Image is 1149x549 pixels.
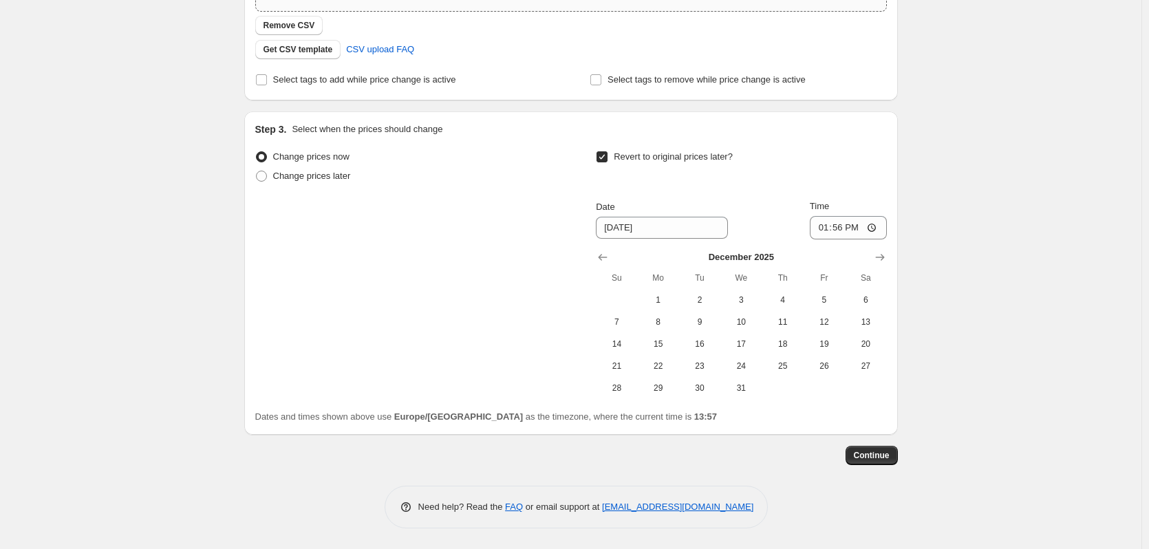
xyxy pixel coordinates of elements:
[720,355,762,377] button: Wednesday December 24 2025
[273,171,351,181] span: Change prices later
[720,311,762,333] button: Wednesday December 10 2025
[809,338,839,349] span: 19
[638,289,679,311] button: Monday December 1 2025
[346,43,414,56] span: CSV upload FAQ
[505,502,523,512] a: FAQ
[679,377,720,399] button: Tuesday December 30 2025
[638,311,679,333] button: Monday December 8 2025
[638,333,679,355] button: Monday December 15 2025
[643,316,674,327] span: 8
[685,272,715,283] span: Tu
[255,122,287,136] h2: Step 3.
[601,360,632,372] span: 21
[767,272,797,283] span: Th
[810,216,887,239] input: 12:00
[679,355,720,377] button: Tuesday December 23 2025
[679,267,720,289] th: Tuesday
[804,333,845,355] button: Friday December 19 2025
[720,267,762,289] th: Wednesday
[762,333,803,355] button: Thursday December 18 2025
[726,383,756,394] span: 31
[596,217,728,239] input: 10/1/2025
[809,272,839,283] span: Fr
[685,294,715,305] span: 2
[292,122,442,136] p: Select when the prices should change
[804,355,845,377] button: Friday December 26 2025
[846,446,898,465] button: Continue
[679,311,720,333] button: Tuesday December 9 2025
[601,338,632,349] span: 14
[593,248,612,267] button: Show previous month, November 2025
[255,16,323,35] button: Remove CSV
[850,338,881,349] span: 20
[608,74,806,85] span: Select tags to remove while price change is active
[264,20,315,31] span: Remove CSV
[809,316,839,327] span: 12
[809,294,839,305] span: 5
[273,74,456,85] span: Select tags to add while price change is active
[685,338,715,349] span: 16
[767,316,797,327] span: 11
[338,39,422,61] a: CSV upload FAQ
[726,338,756,349] span: 17
[255,40,341,59] button: Get CSV template
[685,383,715,394] span: 30
[614,151,733,162] span: Revert to original prices later?
[679,289,720,311] button: Tuesday December 2 2025
[596,333,637,355] button: Sunday December 14 2025
[850,294,881,305] span: 6
[809,360,839,372] span: 26
[638,377,679,399] button: Monday December 29 2025
[762,355,803,377] button: Thursday December 25 2025
[720,289,762,311] button: Wednesday December 3 2025
[596,311,637,333] button: Sunday December 7 2025
[767,338,797,349] span: 18
[726,360,756,372] span: 24
[596,377,637,399] button: Sunday December 28 2025
[850,272,881,283] span: Sa
[685,316,715,327] span: 9
[850,360,881,372] span: 27
[845,333,886,355] button: Saturday December 20 2025
[596,355,637,377] button: Sunday December 21 2025
[767,294,797,305] span: 4
[273,151,350,162] span: Change prices now
[762,267,803,289] th: Thursday
[523,502,602,512] span: or email support at
[643,294,674,305] span: 1
[854,450,890,461] span: Continue
[804,267,845,289] th: Friday
[720,333,762,355] button: Wednesday December 17 2025
[596,267,637,289] th: Sunday
[638,267,679,289] th: Monday
[638,355,679,377] button: Monday December 22 2025
[596,202,614,212] span: Date
[685,360,715,372] span: 23
[767,360,797,372] span: 25
[601,316,632,327] span: 7
[679,333,720,355] button: Tuesday December 16 2025
[850,316,881,327] span: 13
[845,267,886,289] th: Saturday
[255,411,718,422] span: Dates and times shown above use as the timezone, where the current time is
[726,294,756,305] span: 3
[602,502,753,512] a: [EMAIL_ADDRESS][DOMAIN_NAME]
[601,383,632,394] span: 28
[762,311,803,333] button: Thursday December 11 2025
[726,272,756,283] span: We
[810,201,829,211] span: Time
[720,377,762,399] button: Wednesday December 31 2025
[804,289,845,311] button: Friday December 5 2025
[418,502,506,512] span: Need help? Read the
[804,311,845,333] button: Friday December 12 2025
[726,316,756,327] span: 10
[845,311,886,333] button: Saturday December 13 2025
[870,248,890,267] button: Show next month, January 2026
[845,355,886,377] button: Saturday December 27 2025
[694,411,717,422] b: 13:57
[643,338,674,349] span: 15
[264,44,333,55] span: Get CSV template
[643,360,674,372] span: 22
[643,272,674,283] span: Mo
[601,272,632,283] span: Su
